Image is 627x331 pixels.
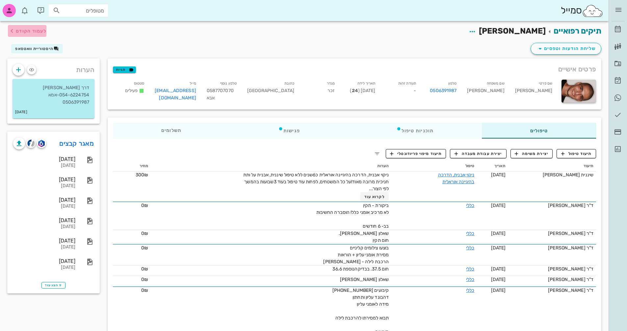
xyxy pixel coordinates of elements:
[18,84,89,106] p: דרך [PERSON_NAME] 054-6224754-אמא 0506391987
[13,163,75,168] div: [DATE]
[450,149,506,158] button: יצירת עבודת מעבדה
[8,25,46,37] button: לעמוד הקודם
[582,4,603,17] img: SmileCloud logo
[491,277,506,282] span: [DATE]
[391,161,477,171] th: טיפול
[482,123,596,139] div: טיפולים
[327,81,335,86] small: מגדר
[557,149,596,158] button: תיעוד טיפול
[155,88,196,101] a: [EMAIL_ADDRESS][DOMAIN_NAME]
[511,287,593,294] div: ד"ר [PERSON_NAME]
[491,172,506,178] span: [DATE]
[539,81,552,86] small: שם פרטי
[141,203,148,208] span: 0₪
[466,277,474,282] a: כללי
[13,265,75,270] div: [DATE]
[141,288,148,293] span: 0₪
[357,81,376,86] small: תאריך לידה
[448,81,457,86] small: טלפון
[511,276,593,283] div: ד"ר [PERSON_NAME]
[13,197,75,203] div: [DATE]
[466,288,474,293] a: כללי
[13,156,75,162] div: [DATE]
[247,88,294,93] span: [GEOGRAPHIC_DATA]
[352,88,358,93] strong: 24
[536,45,596,53] span: שליחת הודעות וטפסים
[531,43,601,55] button: שליחת הודעות וטפסים
[323,245,389,265] span: בוצעו צילומים קליניים מסירת אומני עליון + הוראות הרכבת לילה - [PERSON_NAME]
[151,161,391,171] th: הערות
[59,138,94,149] a: מאגר קבצים
[332,266,389,272] span: חום 37.5. בבדיקהנוספת 36.6
[511,230,593,237] div: ד"ר [PERSON_NAME]
[113,66,136,73] button: תגיות
[11,44,63,53] button: היסטוריית וואטסאפ
[561,4,603,18] div: סמייל
[284,81,294,86] small: כתובת
[161,128,181,133] span: תשלומים
[487,81,505,86] small: שם משפחה
[230,123,348,139] div: פגישות
[134,81,144,86] small: סטטוס
[466,266,474,272] a: כללי
[554,26,601,36] a: תיקים רפואיים
[141,245,148,251] span: 0₪
[15,46,53,51] span: היסטוריית וואטסאפ
[300,78,340,106] div: זכר
[430,87,457,94] a: 0506391987
[479,26,546,36] span: [PERSON_NAME]
[19,5,23,9] span: תג
[141,231,148,236] span: 0₪
[13,217,75,223] div: [DATE]
[414,88,416,93] span: -
[38,140,44,147] img: romexis logo
[243,172,389,191] span: ניקוי אבנית, הדרכה בהיגיינה אוראלית כ6שנים ללא טיפול שיננית, אבנית על ותת חניכית מרובה מאוד!על כל...
[491,203,506,208] span: [DATE]
[455,151,502,157] span: יצירת עבודת מעבדה
[477,161,508,171] th: תאריך
[13,176,75,183] div: [DATE]
[491,288,506,293] span: [DATE]
[116,67,133,73] span: תגיות
[515,151,548,157] span: יצירת משימה
[27,140,35,147] img: cliniview logo
[37,139,46,148] button: romexis logo
[113,161,151,171] th: מחיר
[561,151,592,157] span: תיעוד טיפול
[125,88,138,93] span: פעילים
[511,171,593,178] div: שיננית [PERSON_NAME]
[511,266,593,272] div: ד"ר [PERSON_NAME]
[466,231,474,236] a: כללי
[558,64,596,74] span: פרטים אישיים
[26,139,36,148] button: cliniview logo
[220,81,237,86] small: טלפון נוסף
[462,78,509,106] div: [PERSON_NAME]
[398,81,416,86] small: תעודת זהות
[466,203,474,208] a: כללי
[7,59,100,78] div: הערות
[207,87,237,102] span: 0587707070 אבא
[13,224,75,230] div: [DATE]
[466,245,474,251] a: כללי
[13,238,75,244] div: [DATE]
[136,172,148,178] span: 300₪
[41,282,65,289] button: הצג עוד
[364,194,385,199] span: לקרוא עוד
[510,149,553,158] button: יצירת משימה
[360,192,389,201] button: לקרוא עוד
[348,123,482,139] div: תוכניות טיפול
[491,266,506,272] span: [DATE]
[13,183,75,189] div: [DATE]
[511,244,593,251] div: ד"ר [PERSON_NAME]
[190,81,196,86] small: מייל
[390,151,442,157] span: תיעוד מיפוי פריודונטלי
[508,161,596,171] th: תיעוד
[491,245,506,251] span: [DATE]
[13,244,75,250] div: [DATE]
[511,202,593,209] div: ד"ר [PERSON_NAME]
[339,231,389,243] span: שאלון [PERSON_NAME]. חום תקין
[13,204,75,209] div: [DATE]
[491,231,506,236] span: [DATE]
[13,258,75,264] div: [DATE]
[350,88,375,93] span: [DATE] ( )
